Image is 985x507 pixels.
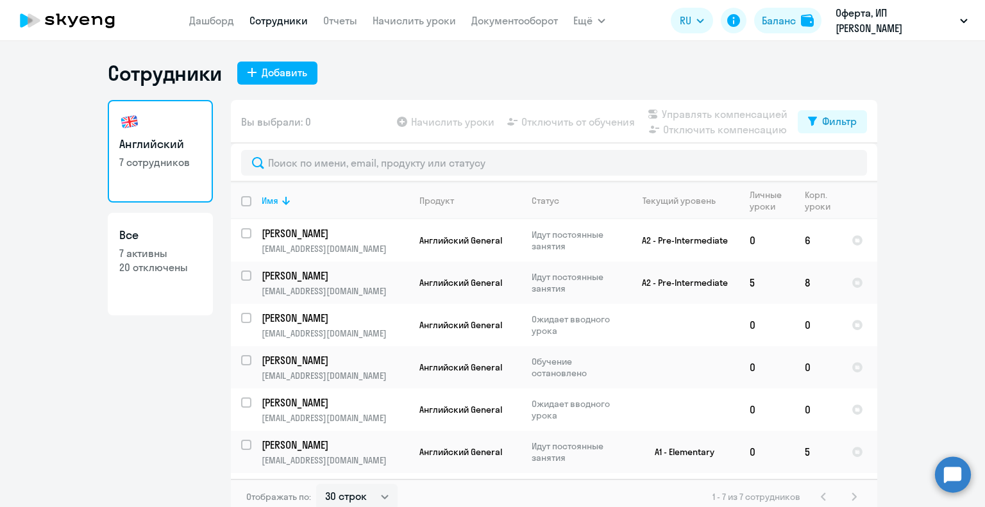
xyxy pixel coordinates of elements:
td: 0 [739,388,795,431]
a: [PERSON_NAME] [262,269,408,283]
p: [EMAIL_ADDRESS][DOMAIN_NAME] [262,328,408,339]
td: A1 - Elementary [620,431,739,473]
div: Добавить [262,65,307,80]
p: 7 активны [119,246,201,260]
td: 5 [739,262,795,304]
p: [PERSON_NAME] [262,395,407,410]
a: Отчеты [323,14,357,27]
td: 0 [739,346,795,388]
div: Продукт [419,195,454,206]
h1: Сотрудники [108,60,222,86]
span: Английский General [419,362,502,373]
p: Идут постоянные занятия [532,440,619,463]
span: Английский General [419,277,502,288]
p: [PERSON_NAME] [262,311,407,325]
p: Оферта, ИП [PERSON_NAME] [836,5,955,36]
div: Текущий уровень [630,195,739,206]
img: balance [801,14,814,27]
div: Личные уроки [750,189,794,212]
div: Фильтр [822,113,857,129]
span: Английский General [419,404,502,415]
p: [PERSON_NAME] [262,438,407,452]
a: Сотрудники [249,14,308,27]
div: Имя [262,195,408,206]
p: [PERSON_NAME] [262,226,407,240]
a: [PERSON_NAME] [262,226,408,240]
p: [EMAIL_ADDRESS][DOMAIN_NAME] [262,454,408,466]
span: RU [680,13,691,28]
div: Статус [532,195,619,206]
td: 0 [739,304,795,346]
div: Баланс [762,13,796,28]
span: Английский General [419,319,502,331]
td: 0 [739,219,795,262]
div: Статус [532,195,559,206]
div: Текущий уровень [643,195,716,206]
div: Корп. уроки [805,189,832,212]
p: [EMAIL_ADDRESS][DOMAIN_NAME] [262,285,408,297]
span: Английский General [419,235,502,246]
a: Дашборд [189,14,234,27]
p: [PERSON_NAME] [262,269,407,283]
span: Вы выбрали: 0 [241,114,311,129]
p: Идут постоянные занятия [532,271,619,294]
a: [PERSON_NAME] [262,438,408,452]
h3: Все [119,227,201,244]
span: Отображать по: [246,491,311,503]
button: Оферта, ИП [PERSON_NAME] [829,5,974,36]
p: [EMAIL_ADDRESS][DOMAIN_NAME] [262,412,408,424]
button: Добавить [237,62,317,85]
div: Корп. уроки [805,189,841,212]
p: 7 сотрудников [119,155,201,169]
a: [PERSON_NAME] [262,353,408,367]
button: Балансbalance [754,8,821,33]
div: Имя [262,195,278,206]
td: A2 - Pre-Intermediate [620,219,739,262]
a: Все7 активны20 отключены [108,213,213,315]
td: 0 [795,304,841,346]
a: Начислить уроки [373,14,456,27]
td: 0 [739,431,795,473]
h3: Английский [119,136,201,153]
td: 8 [795,262,841,304]
td: 5 [795,431,841,473]
a: [PERSON_NAME] [262,311,408,325]
p: 20 отключены [119,260,201,274]
button: Ещё [573,8,605,33]
button: Фильтр [798,110,867,133]
input: Поиск по имени, email, продукту или статусу [241,150,867,176]
p: Ожидает вводного урока [532,313,619,337]
a: Английский7 сотрудников [108,100,213,203]
p: [PERSON_NAME] [262,353,407,367]
p: Ожидает вводного урока [532,398,619,421]
span: 1 - 7 из 7 сотрудников [712,491,800,503]
td: 0 [795,388,841,431]
p: [EMAIL_ADDRESS][DOMAIN_NAME] [262,243,408,254]
p: [EMAIL_ADDRESS][DOMAIN_NAME] [262,370,408,381]
div: Продукт [419,195,521,206]
p: Идут постоянные занятия [532,229,619,252]
span: Ещё [573,13,593,28]
button: RU [671,8,713,33]
td: A2 - Pre-Intermediate [620,262,739,304]
img: english [119,112,140,132]
a: Документооборот [471,14,558,27]
span: Английский General [419,446,502,458]
td: 0 [795,346,841,388]
td: 6 [795,219,841,262]
div: Личные уроки [750,189,786,212]
a: [PERSON_NAME] [262,395,408,410]
p: Обучение остановлено [532,356,619,379]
